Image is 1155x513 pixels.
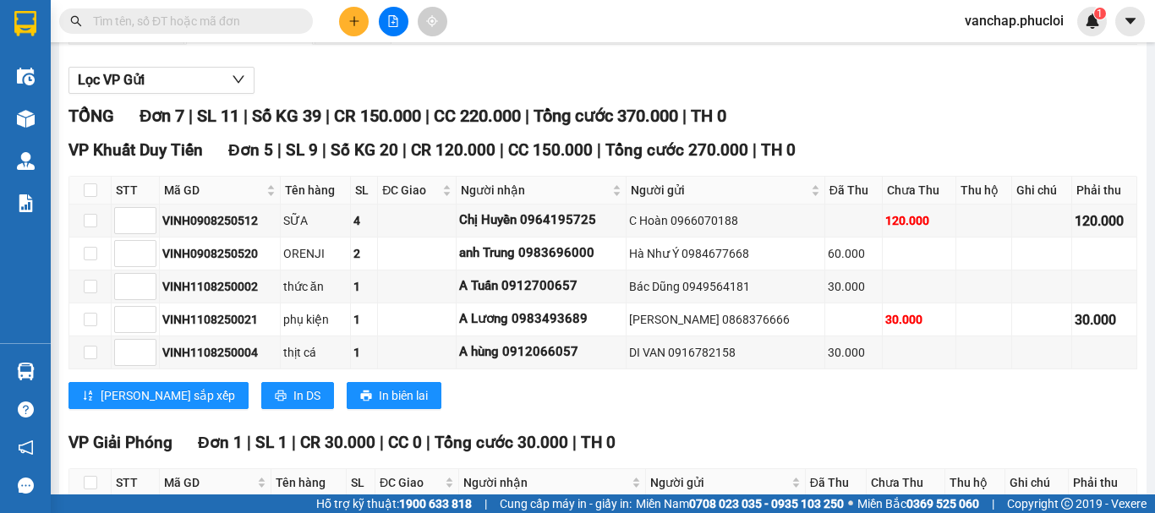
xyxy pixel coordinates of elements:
span: Tổng cước 30.000 [435,433,568,452]
button: sort-ascending[PERSON_NAME] sắp xếp [68,382,249,409]
span: | [425,106,430,126]
div: 4 [353,211,375,230]
div: A hùng 0912066057 [459,342,623,363]
span: SL 1 [255,433,287,452]
img: warehouse-icon [17,363,35,380]
div: VINH1108250004 [162,343,277,362]
span: | [402,140,407,160]
div: DI VAN 0916782158 [629,343,821,362]
span: | [322,140,326,160]
th: Tên hàng [271,469,347,497]
button: Lọc VP Gửi [68,67,255,94]
strong: 0369 525 060 [906,497,979,510]
div: ORENJI [283,244,348,263]
div: VINH1108250021 [162,310,277,329]
strong: 0708 023 035 - 0935 103 250 [689,497,844,510]
div: VINH1108250002 [162,277,277,296]
span: ĐC Giao [382,181,439,199]
div: 1 [353,343,375,362]
span: | [326,106,330,126]
span: Miền Bắc [857,494,979,513]
th: Ghi chú [1012,177,1071,205]
div: 30.000 [828,343,879,362]
span: file-add [387,15,399,27]
span: Miền Nam [636,494,844,513]
span: printer [360,390,372,403]
div: Chị Huyền 0964195725 [459,210,623,231]
span: message [18,478,34,494]
th: Đã Thu [825,177,883,205]
img: icon-new-feature [1085,14,1100,29]
button: plus [339,7,369,36]
span: Người nhận [461,181,609,199]
div: 30.000 [1075,309,1134,330]
span: | [753,140,757,160]
span: Người nhận [463,473,628,492]
div: thịt cá [283,343,348,362]
span: | [426,433,430,452]
th: STT [112,469,160,497]
span: TH 0 [761,140,796,160]
span: Mã GD [164,181,263,199]
span: | [247,433,251,452]
img: logo-vxr [14,11,36,36]
th: SL [347,469,375,497]
span: Người gửi [650,473,788,492]
span: SL 9 [286,140,318,160]
span: CR 150.000 [334,106,421,126]
img: warehouse-icon [17,110,35,128]
div: 60.000 [828,244,879,263]
img: warehouse-icon [17,68,35,85]
span: | [572,433,577,452]
th: Ghi chú [1005,469,1069,497]
th: Phải thu [1069,469,1137,497]
span: Tổng cước 370.000 [534,106,678,126]
span: | [682,106,687,126]
input: Tìm tên, số ĐT hoặc mã đơn [93,12,293,30]
span: Mã GD [164,473,254,492]
td: VINH1108250021 [160,303,281,336]
img: warehouse-icon [17,152,35,170]
span: plus [348,15,360,27]
th: Phải thu [1072,177,1137,205]
button: printerIn DS [261,382,334,409]
img: solution-icon [17,194,35,212]
button: printerIn biên lai [347,382,441,409]
span: Đơn 5 [228,140,273,160]
span: [PERSON_NAME] sắp xếp [101,386,235,405]
span: notification [18,439,34,456]
span: printer [275,390,287,403]
span: VP Giải Phóng [68,433,172,452]
span: sort-ascending [82,390,94,403]
span: CR 30.000 [300,433,375,452]
span: | [992,494,994,513]
span: ⚪️ [848,500,853,507]
span: TH 0 [581,433,616,452]
span: CC 150.000 [508,140,593,160]
span: caret-down [1123,14,1138,29]
div: 2 [353,244,375,263]
th: Thu hộ [945,469,1005,497]
span: Lọc VP Gửi [78,69,145,90]
span: Đơn 1 [198,433,243,452]
span: CC 0 [388,433,422,452]
button: file-add [379,7,408,36]
td: VINH0908250520 [160,237,281,270]
span: Cung cấp máy in - giấy in: [500,494,632,513]
span: SL 11 [197,106,239,126]
span: down [232,73,245,86]
span: Người gửi [631,181,807,199]
div: C Hoàn 0966070188 [629,211,821,230]
span: | [292,433,296,452]
div: 30.000 [885,310,953,329]
span: VP Khuất Duy Tiến [68,140,203,160]
th: SL [351,177,378,205]
th: Chưa Thu [883,177,956,205]
div: Hà Như Ý 0984677668 [629,244,821,263]
div: 1 [353,310,375,329]
strong: 1900 633 818 [399,497,472,510]
span: ĐC Giao [380,473,441,492]
span: Số KG 20 [331,140,398,160]
td: VINH0908250512 [160,205,281,237]
span: CC 220.000 [434,106,521,126]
